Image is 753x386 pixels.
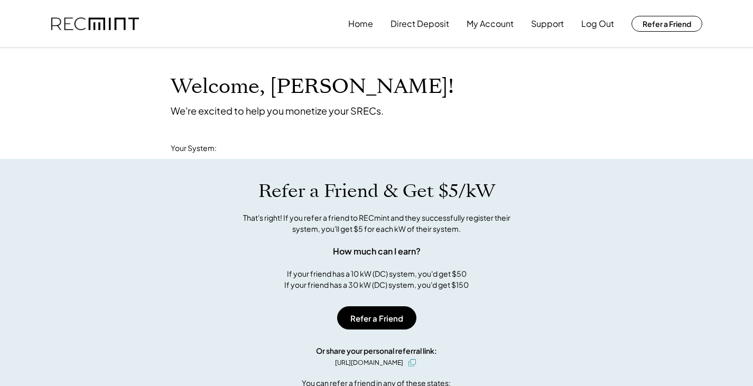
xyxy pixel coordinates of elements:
[231,212,522,234] div: That's right! If you refer a friend to RECmint and they successfully register their system, you'l...
[51,17,139,31] img: recmint-logotype%403x.png
[333,245,421,258] div: How much can I earn?
[467,13,514,34] button: My Account
[391,13,449,34] button: Direct Deposit
[171,74,454,99] h1: Welcome, [PERSON_NAME]!
[348,13,373,34] button: Home
[531,13,564,34] button: Support
[581,13,614,34] button: Log Out
[406,356,419,369] button: click to copy
[284,268,469,290] div: If your friend has a 10 kW (DC) system, you'd get $50 If your friend has a 30 kW (DC) system, you...
[258,180,495,202] h1: Refer a Friend & Get $5/kW
[316,345,437,356] div: Or share your personal referral link:
[171,143,217,154] div: Your System:
[171,105,384,117] div: We're excited to help you monetize your SRECs.
[631,16,702,32] button: Refer a Friend
[337,306,416,329] button: Refer a Friend
[335,358,403,368] div: [URL][DOMAIN_NAME]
